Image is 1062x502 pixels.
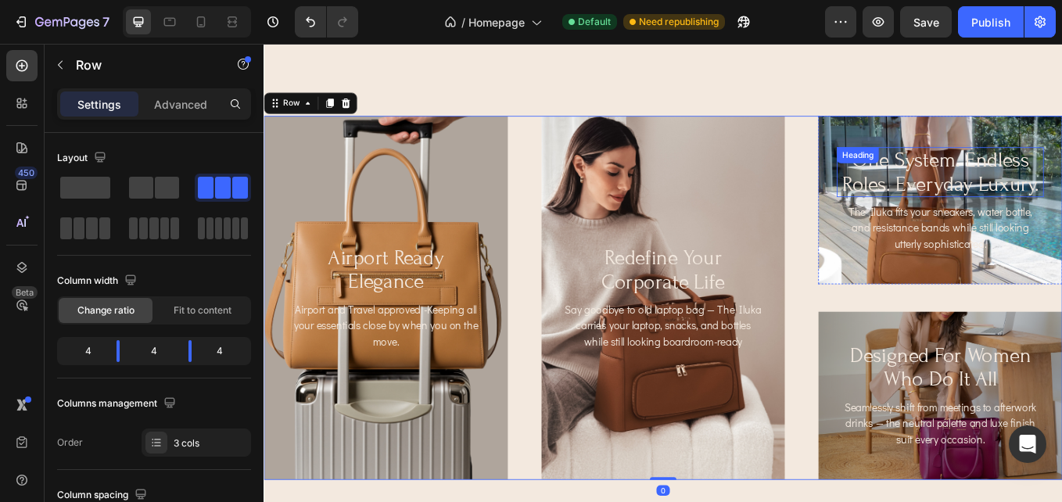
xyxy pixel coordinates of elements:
[77,96,121,113] p: Settings
[174,303,231,317] span: Fit to content
[204,340,248,362] div: 4
[76,56,209,74] p: Row
[6,6,117,38] button: 7
[675,123,915,177] p: One System. Endless Roles. Everyday Luxury.
[174,436,247,450] div: 3 cols
[673,121,917,179] h2: Rich Text Editor. Editing area: main
[57,436,83,450] div: Order
[678,418,912,474] p: Seamlessly shift from meetings to afterwork drinks — the neutral palette and luxe finish suit eve...
[651,84,938,281] div: Background Image
[461,14,465,30] span: /
[102,13,109,31] p: 7
[958,6,1024,38] button: Publish
[57,148,109,169] div: Layout
[12,286,38,299] div: Beta
[971,14,1010,30] div: Publish
[675,188,915,244] p: The Iluka fits your sneakers, water bottle, and resistance bands while still looking utterly soph...
[60,340,104,362] div: 4
[77,303,135,317] span: Change ratio
[132,340,176,362] div: 4
[15,167,38,179] div: 450
[264,44,1062,502] iframe: Design area
[57,393,179,414] div: Columns management
[578,15,611,29] span: Default
[295,6,358,38] div: Undo/Redo
[1009,425,1046,463] div: Open Intercom Messenger
[57,271,140,292] div: Column width
[351,303,588,359] p: Say goodbye to old laptop bag — The Iluka carries your laptop, snacks, and bottles while still lo...
[351,238,588,292] p: redefine your corporate life
[350,236,590,294] h2: Rich Text Editor. Editing area: main
[900,6,952,38] button: Save
[20,63,45,77] div: Row
[913,16,939,29] span: Save
[676,124,719,138] div: Heading
[676,351,913,409] h2: designed for women who do it all
[639,15,719,29] span: Need republishing
[154,96,207,113] p: Advanced
[468,14,525,30] span: Homepage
